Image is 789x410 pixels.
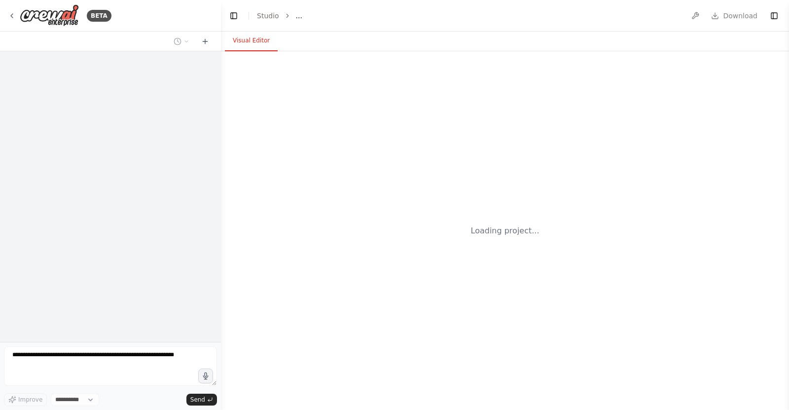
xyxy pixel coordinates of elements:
[296,11,302,21] span: ...
[257,12,279,20] a: Studio
[20,4,79,27] img: Logo
[186,394,217,406] button: Send
[767,9,781,23] button: Show right sidebar
[170,36,193,47] button: Switch to previous chat
[471,225,539,237] div: Loading project...
[190,396,205,404] span: Send
[225,31,278,51] button: Visual Editor
[257,11,302,21] nav: breadcrumb
[227,9,241,23] button: Hide left sidebar
[18,396,42,404] span: Improve
[87,10,111,22] div: BETA
[198,369,213,383] button: Click to speak your automation idea
[197,36,213,47] button: Start a new chat
[4,393,47,406] button: Improve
